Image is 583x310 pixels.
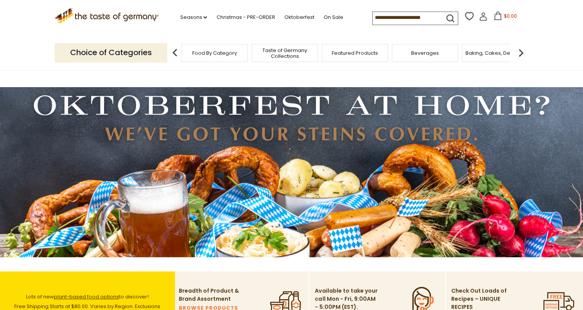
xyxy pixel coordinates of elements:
span: $0.00 [504,13,517,19]
a: On Sale [323,13,343,22]
p: Choice of Categories [55,43,167,62]
a: Oktoberfest [284,13,314,22]
a: plant-based food options [54,293,119,300]
a: Christmas - PRE-ORDER [216,13,275,22]
p: Breadth of Product & Brand Assortment [179,287,242,303]
img: next arrow [513,45,529,61]
a: Food By Category [192,50,237,56]
a: Beverages [411,50,439,56]
img: previous arrow [167,45,183,61]
a: Seasons [180,13,207,22]
a: Baking, Cakes, Desserts [465,50,525,56]
button: $0.00 [489,12,522,23]
a: Taste of Germany Collections [254,47,316,59]
a: Featured Products [332,50,378,56]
